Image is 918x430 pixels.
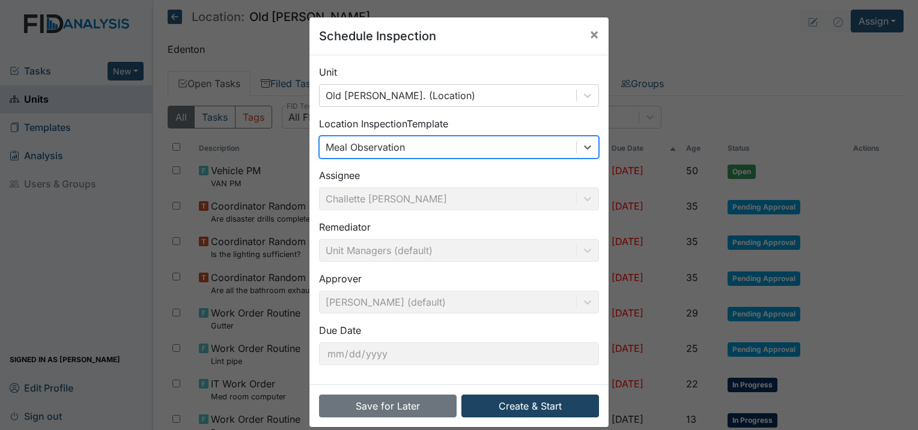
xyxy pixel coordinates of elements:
[326,140,405,154] div: Meal Observation
[319,168,360,183] label: Assignee
[319,65,337,79] label: Unit
[589,25,599,43] span: ×
[319,27,436,45] h5: Schedule Inspection
[319,117,448,131] label: Location Inspection Template
[319,271,362,286] label: Approver
[319,395,457,417] button: Save for Later
[319,323,361,338] label: Due Date
[326,88,475,103] div: Old [PERSON_NAME]. (Location)
[580,17,609,51] button: Close
[319,220,371,234] label: Remediator
[461,395,599,417] button: Create & Start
